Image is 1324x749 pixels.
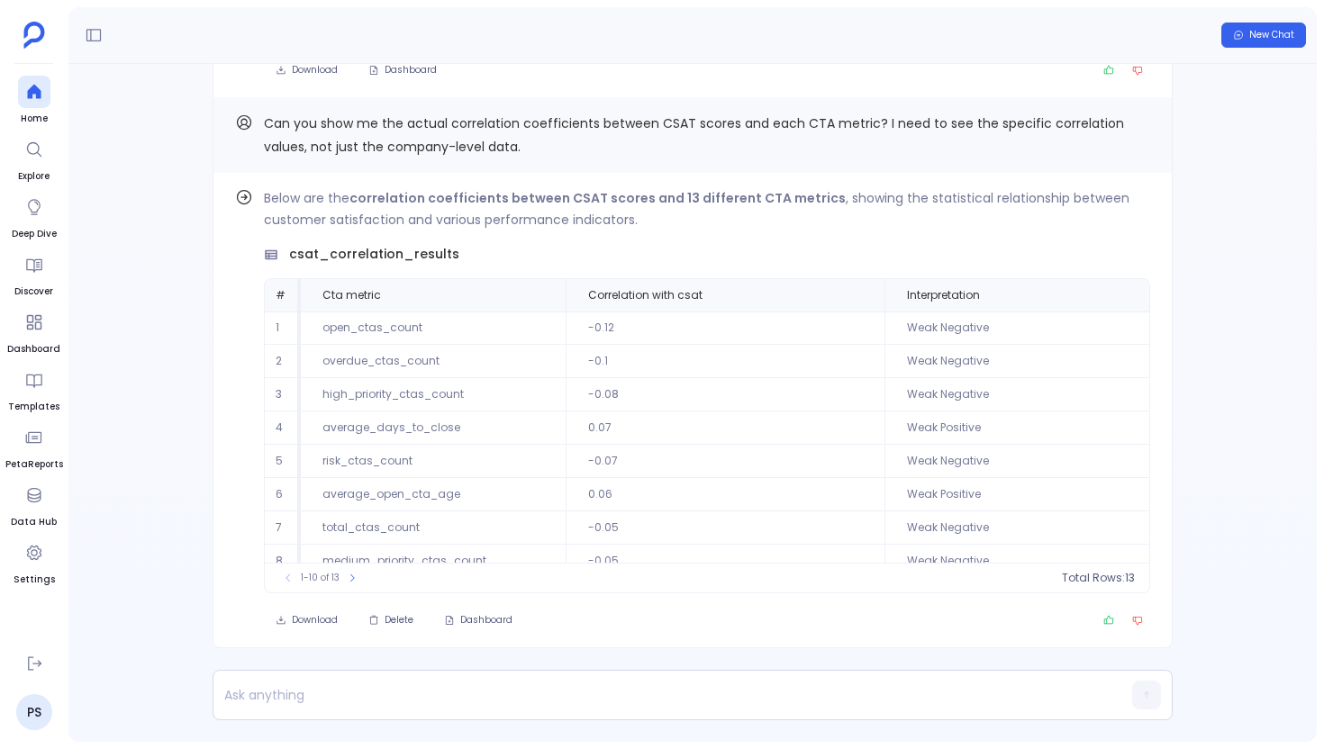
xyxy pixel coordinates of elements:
td: Weak Negative [884,445,1149,478]
td: -0.1 [566,345,884,378]
td: -0.08 [566,378,884,411]
a: Home [18,76,50,126]
td: risk_ctas_count [301,445,566,478]
span: Delete [385,614,413,627]
td: Weak Negative [884,311,1149,345]
a: Deep Dive [12,191,57,241]
span: Dashboard [385,64,437,77]
span: Explore [18,169,50,184]
td: -0.12 [566,311,884,345]
span: Download [292,614,338,627]
span: Dashboard [7,342,60,356]
td: 2 [265,345,301,378]
td: high_priority_ctas_count [301,378,566,411]
button: Delete [357,608,425,633]
a: PetaReports [5,421,63,472]
td: -0.05 [566,545,884,578]
button: Dashboard [432,608,524,633]
button: Download [264,58,349,83]
span: Dashboard [460,614,512,627]
span: Settings [14,573,55,587]
span: Cta metric [322,288,381,302]
a: Templates [8,364,59,414]
td: Weak Negative [884,378,1149,411]
td: Weak Negative [884,545,1149,578]
td: 3 [265,378,301,411]
td: 0.07 [566,411,884,445]
td: Weak Positive [884,411,1149,445]
span: 1-10 of 13 [301,571,340,585]
button: Dashboard [357,58,449,83]
span: Discover [14,284,53,299]
span: Interpretation [907,288,980,302]
span: csat_correlation_results [289,245,459,264]
td: 0.06 [566,478,884,511]
strong: correlation coefficients between CSAT scores and 13 different CTA metrics [349,189,846,207]
td: average_open_cta_age [301,478,566,511]
td: 1 [265,311,301,345]
img: petavue logo [23,22,45,49]
button: New Chat [1221,23,1306,48]
span: Deep Dive [12,227,57,241]
span: Total Rows: [1062,571,1125,585]
button: Download [264,608,349,633]
span: New Chat [1249,29,1294,41]
td: Weak Positive [884,478,1149,511]
a: PS [16,694,52,730]
td: Weak Negative [884,345,1149,378]
span: Templates [8,400,59,414]
a: Discover [14,248,53,299]
td: 6 [265,478,301,511]
td: overdue_ctas_count [301,345,566,378]
td: medium_priority_ctas_count [301,545,566,578]
span: Data Hub [11,515,57,529]
span: Download [292,64,338,77]
td: total_ctas_count [301,511,566,545]
td: Weak Negative [884,511,1149,545]
a: Dashboard [7,306,60,356]
p: Below are the , showing the statistical relationship between customer satisfaction and various pe... [264,187,1150,230]
td: 4 [265,411,301,445]
td: open_ctas_count [301,311,566,345]
td: -0.05 [566,511,884,545]
a: Settings [14,537,55,587]
a: Explore [18,133,50,184]
span: 13 [1125,571,1135,585]
span: Correlation with csat [588,288,703,302]
span: # [276,287,286,302]
span: PetaReports [5,457,63,472]
span: Home [18,112,50,126]
td: 8 [265,545,301,578]
td: 7 [265,511,301,545]
span: Can you show me the actual correlation coefficients between CSAT scores and each CTA metric? I ne... [264,114,1124,156]
td: 5 [265,445,301,478]
td: average_days_to_close [301,411,566,445]
td: -0.07 [566,445,884,478]
a: Data Hub [11,479,57,529]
